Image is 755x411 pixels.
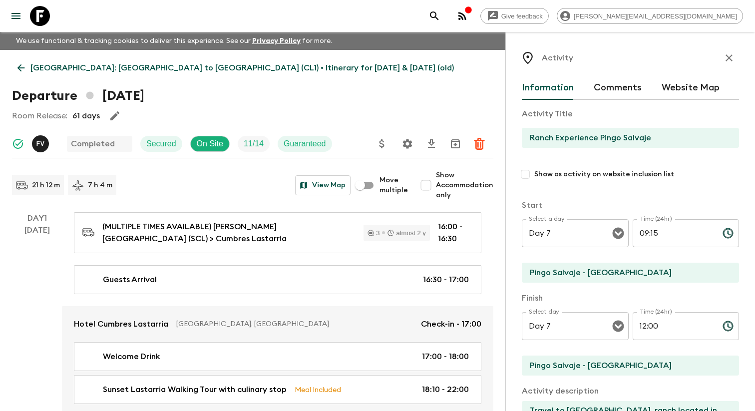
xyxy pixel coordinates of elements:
[534,169,674,179] span: Show as activity on website inclusion list
[244,138,264,150] p: 11 / 14
[422,384,469,396] p: 18:10 - 22:00
[74,212,481,253] a: (MULTIPLE TIMES AVAILABLE) [PERSON_NAME][GEOGRAPHIC_DATA] (SCL) > Cumbres Lastarria3almost 2 y16:...
[522,108,739,120] p: Activity Title
[295,175,351,195] button: View Map
[469,134,489,154] button: Delete
[295,384,341,395] p: Meal Included
[284,138,326,150] p: Guaranteed
[176,319,413,329] p: [GEOGRAPHIC_DATA], [GEOGRAPHIC_DATA]
[30,62,454,74] p: [GEOGRAPHIC_DATA]: [GEOGRAPHIC_DATA] to [GEOGRAPHIC_DATA] (CL1) • Itinerary for [DATE] & [DATE] (...
[74,318,168,330] p: Hotel Cumbres Lastarria
[568,12,743,20] span: [PERSON_NAME][EMAIL_ADDRESS][DOMAIN_NAME]
[103,274,157,286] p: Guests Arrival
[71,138,115,150] p: Completed
[368,230,379,236] div: 3
[522,128,731,148] input: E.g Hozuagawa boat tour
[12,138,24,150] svg: Synced Successfully
[12,58,459,78] a: [GEOGRAPHIC_DATA]: [GEOGRAPHIC_DATA] to [GEOGRAPHIC_DATA] (CL1) • Itinerary for [DATE] & [DATE] (...
[529,215,564,223] label: Select a day
[32,138,51,146] span: Francisco Valero
[12,86,144,106] h1: Departure [DATE]
[445,134,465,154] button: Archive (Completed, Cancelled or Unsynced Departures only)
[146,138,176,150] p: Secured
[379,175,408,195] span: Move multiple
[32,180,60,190] p: 21 h 12 m
[252,37,301,44] a: Privacy Policy
[421,134,441,154] button: Download CSV
[633,312,715,340] input: hh:mm
[238,136,270,152] div: Trip Fill
[421,318,481,330] p: Check-in - 17:00
[522,356,731,376] input: End Location (leave blank if same as Start)
[103,384,287,396] p: Sunset Lastarria Walking Tour with culinary stop
[12,110,67,122] p: Room Release:
[640,215,672,223] label: Time (24hr)
[197,138,223,150] p: On Site
[522,76,574,100] button: Information
[438,221,469,245] p: 16:00 - 16:30
[633,219,715,247] input: hh:mm
[102,221,348,245] p: (MULTIPLE TIMES AVAILABLE) [PERSON_NAME][GEOGRAPHIC_DATA] (SCL) > Cumbres Lastarria
[422,351,469,363] p: 17:00 - 18:00
[72,110,100,122] p: 61 days
[12,32,336,50] p: We use functional & tracking cookies to deliver this experience. See our for more.
[88,180,112,190] p: 7 h 4 m
[74,265,481,294] a: Guests Arrival16:30 - 17:00
[557,8,743,24] div: [PERSON_NAME][EMAIL_ADDRESS][DOMAIN_NAME]
[522,199,739,211] p: Start
[718,316,738,336] button: Choose time, selected time is 12:00 PM
[436,170,493,200] span: Show Accommodation only
[662,76,720,100] button: Website Map
[522,385,739,397] p: Activity description
[103,351,160,363] p: Welcome Drink
[718,223,738,243] button: Choose time, selected time is 9:15 AM
[480,8,549,24] a: Give feedback
[74,375,481,404] a: Sunset Lastarria Walking Tour with culinary stopMeal Included18:10 - 22:00
[423,274,469,286] p: 16:30 - 17:00
[496,12,548,20] span: Give feedback
[6,6,26,26] button: menu
[611,226,625,240] button: Open
[190,136,230,152] div: On Site
[372,134,392,154] button: Update Price, Early Bird Discount and Costs
[74,342,481,371] a: Welcome Drink17:00 - 18:00
[640,308,672,316] label: Time (24hr)
[522,292,739,304] p: Finish
[62,306,493,342] a: Hotel Cumbres Lastarria[GEOGRAPHIC_DATA], [GEOGRAPHIC_DATA]Check-in - 17:00
[611,319,625,333] button: Open
[522,263,731,283] input: Start Location
[12,212,62,224] p: Day 1
[594,76,642,100] button: Comments
[529,308,559,316] label: Select day
[387,230,425,236] div: almost 2 y
[140,136,182,152] div: Secured
[424,6,444,26] button: search adventures
[542,52,573,64] p: Activity
[397,134,417,154] button: Settings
